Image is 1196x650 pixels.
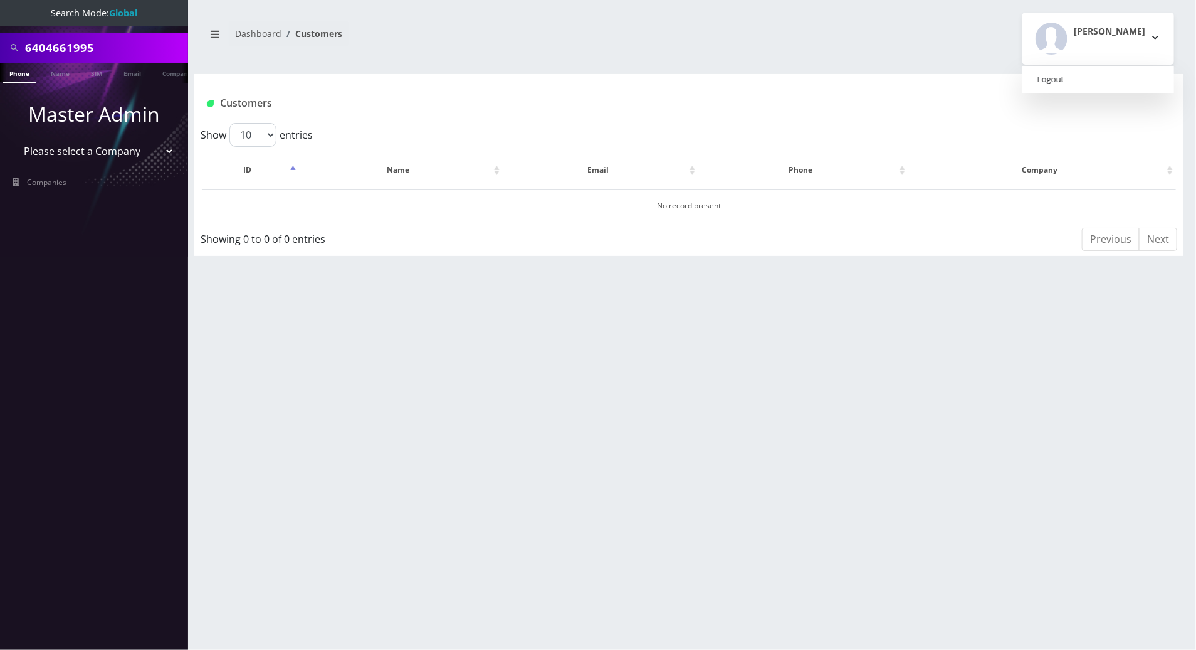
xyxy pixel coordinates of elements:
a: Phone [3,63,36,83]
nav: breadcrumb [204,21,679,56]
th: Name: activate to sort column ascending [300,152,503,188]
a: Name [45,63,76,82]
th: Email: activate to sort column ascending [504,152,698,188]
div: Showing 0 to 0 of 0 entries [201,226,598,247]
a: Dashboard [235,28,281,40]
div: [PERSON_NAME] [1022,66,1174,93]
span: Companies [28,177,67,188]
a: Company [156,63,198,82]
li: Customers [281,27,342,40]
td: No record present [202,189,1176,221]
a: Email [117,63,147,82]
th: Company: activate to sort column ascending [910,152,1176,188]
select: Showentries [229,123,276,147]
a: Next [1139,228,1177,251]
span: Search Mode: [51,7,137,19]
strong: Global [109,7,137,19]
button: [PERSON_NAME] [1022,13,1174,65]
input: Search All Companies [25,36,185,60]
a: Logout [1022,71,1174,88]
h1: Customers [207,97,1007,109]
th: ID: activate to sort column descending [202,152,299,188]
a: SIM [85,63,108,82]
h2: [PERSON_NAME] [1074,26,1145,37]
th: Phone: activate to sort column ascending [700,152,908,188]
label: Show entries [201,123,313,147]
a: Previous [1082,228,1140,251]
